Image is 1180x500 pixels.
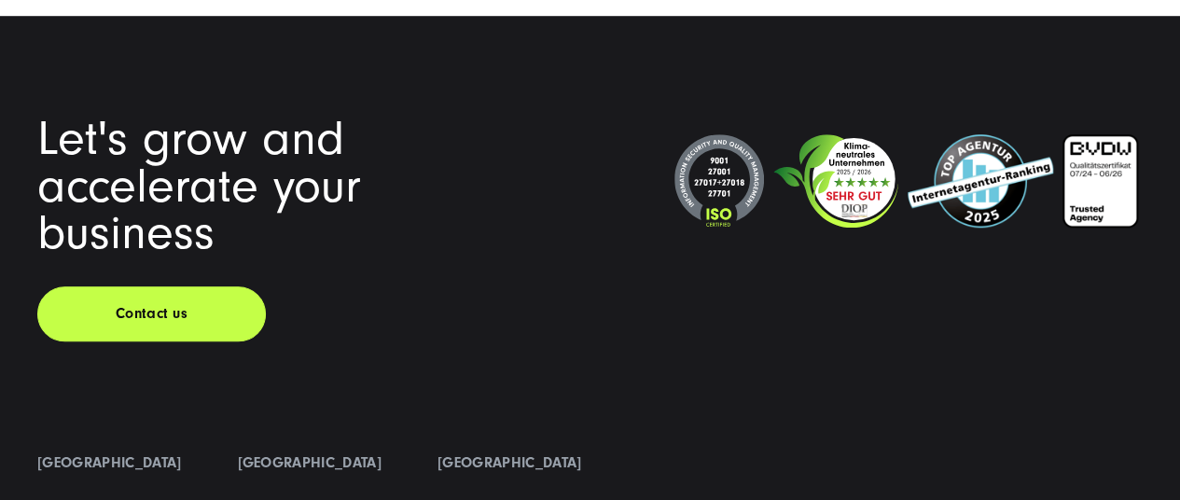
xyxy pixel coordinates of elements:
[674,134,764,228] img: ISO-Seal 2024
[37,111,361,260] span: Let's grow and accelerate your business
[908,134,1054,228] img: Top Internetagentur und Full Service Digitalagentur SUNZINET - 2024
[237,454,381,471] a: [GEOGRAPHIC_DATA]
[773,134,897,228] img: Klimaneutrales Unternehmen SUNZINET GmbH.svg
[437,454,581,471] a: [GEOGRAPHIC_DATA]
[37,286,266,341] a: Contact us
[1062,134,1138,228] img: BVDW-Zertifizierung-Weiß
[37,454,181,471] a: [GEOGRAPHIC_DATA]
